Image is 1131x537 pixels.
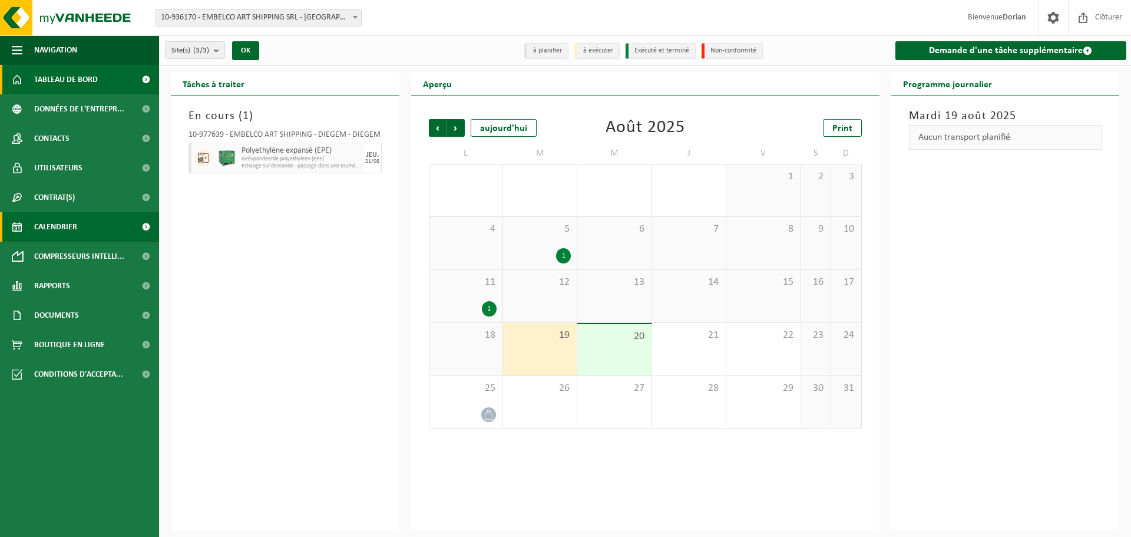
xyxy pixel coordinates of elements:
[658,382,720,395] span: 28
[909,125,1102,150] div: Aucun transport planifié
[837,223,855,236] span: 10
[577,143,652,164] td: M
[509,382,571,395] span: 26
[188,131,382,143] div: 10-977639 - EMBELCO ART SHIPPING - DIEGEM - DIEGEM
[34,94,124,124] span: Données de l'entrepr...
[232,41,259,60] button: OK
[823,119,862,137] a: Print
[34,271,70,301] span: Rapports
[832,124,852,133] span: Print
[411,72,464,95] h2: Aperçu
[658,329,720,342] span: 21
[242,163,361,170] span: Echange sur demande - passage dans une tournée fixe (traitement inclus)
[509,276,571,289] span: 12
[34,183,75,212] span: Contrat(s)
[429,119,447,137] span: Précédent
[34,330,105,360] span: Boutique en ligne
[583,276,645,289] span: 13
[471,119,537,137] div: aujourd'hui
[435,329,497,342] span: 18
[218,149,236,167] img: PB-HB-1400-HPE-GN-01
[801,143,831,164] td: S
[524,43,568,59] li: à planifier
[583,223,645,236] span: 6
[583,382,645,395] span: 27
[435,223,497,236] span: 4
[831,143,861,164] td: D
[34,301,79,330] span: Documents
[807,223,825,236] span: 9
[34,360,123,389] span: Conditions d'accepta...
[1003,13,1026,22] strong: Dorian
[807,329,825,342] span: 23
[509,329,571,342] span: 19
[658,276,720,289] span: 14
[34,212,77,242] span: Calendrier
[732,223,794,236] span: 8
[188,107,382,125] h3: En cours ( )
[435,276,497,289] span: 11
[807,382,825,395] span: 30
[34,65,98,94] span: Tableau de bord
[365,159,379,164] div: 21/08
[626,43,696,59] li: Exécuté et terminé
[556,248,571,263] div: 1
[243,110,249,122] span: 1
[652,143,726,164] td: J
[732,170,794,183] span: 1
[34,242,124,271] span: Compresseurs intelli...
[34,153,82,183] span: Utilisateurs
[732,382,794,395] span: 29
[193,47,209,54] count: (3/3)
[658,223,720,236] span: 7
[837,170,855,183] span: 3
[171,42,209,60] span: Site(s)
[429,143,503,164] td: L
[702,43,763,59] li: Non-conformité
[732,329,794,342] span: 22
[807,170,825,183] span: 2
[503,143,577,164] td: M
[606,119,685,137] div: Août 2025
[482,301,497,317] div: 1
[726,143,801,164] td: V
[574,43,620,59] li: à exécuter
[156,9,361,26] span: 10-936170 - EMBELCO ART SHIPPING SRL - ETTERBEEK
[895,41,1127,60] a: Demande d'une tâche supplémentaire
[165,41,225,59] button: Site(s)(3/3)
[156,9,362,27] span: 10-936170 - EMBELCO ART SHIPPING SRL - ETTERBEEK
[242,156,361,163] span: Geëxpandeerde polyethyleen (EPE)
[837,382,855,395] span: 31
[34,35,77,65] span: Navigation
[447,119,465,137] span: Suivant
[34,124,70,153] span: Contacts
[891,72,1004,95] h2: Programme journalier
[837,276,855,289] span: 17
[171,72,256,95] h2: Tâches à traiter
[837,329,855,342] span: 24
[242,146,361,156] span: Polyethylène expansé (EPE)
[366,151,379,159] div: JEU.
[435,382,497,395] span: 25
[909,107,1102,125] h3: Mardi 19 août 2025
[732,276,794,289] span: 15
[807,276,825,289] span: 16
[509,223,571,236] span: 5
[583,330,645,343] span: 20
